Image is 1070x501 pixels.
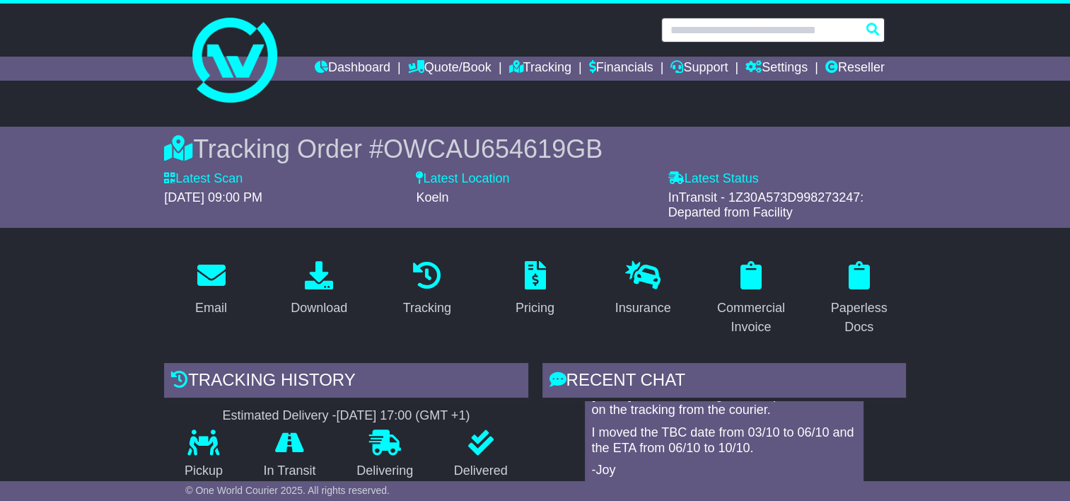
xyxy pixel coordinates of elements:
[336,463,434,479] p: Delivering
[408,57,492,81] a: Quote/Book
[745,57,808,81] a: Settings
[516,299,554,318] div: Pricing
[164,190,262,205] span: [DATE] 09:00 PM
[185,485,390,496] span: © One World Courier 2025. All rights reserved.
[592,463,856,478] p: -Joy
[394,256,460,323] a: Tracking
[336,408,470,424] div: [DATE] 17:00 (GMT +1)
[434,463,528,479] p: Delivered
[195,299,227,318] div: Email
[164,171,243,187] label: Latest Scan
[164,363,528,401] div: Tracking history
[281,256,356,323] a: Download
[383,134,603,163] span: OWCAU654619GB
[668,171,759,187] label: Latest Status
[506,256,564,323] a: Pricing
[812,256,906,342] a: Paperless Docs
[821,299,897,337] div: Paperless Docs
[508,57,571,81] a: Tracking
[668,190,864,220] span: InTransit - 1Z30A573D998273247: Departed from Facility
[825,57,885,81] a: Reseller
[164,408,528,424] div: Estimated Delivery -
[164,463,243,479] p: Pickup
[315,57,390,81] a: Dashboard
[416,190,448,205] span: Koeln
[164,134,906,164] div: Tracking Order #
[416,171,509,187] label: Latest Location
[291,299,347,318] div: Download
[606,256,680,323] a: Insurance
[592,425,856,456] p: I moved the TBC date from 03/10 to 06/10 and the ETA from 06/10 to 10/10.
[589,57,653,81] a: Financials
[670,57,728,81] a: Support
[186,256,236,323] a: Email
[714,299,789,337] div: Commercial Invoice
[243,463,337,479] p: In Transit
[704,256,798,342] a: Commercial Invoice
[615,299,671,318] div: Insurance
[542,363,906,401] div: RECENT CHAT
[403,299,451,318] div: Tracking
